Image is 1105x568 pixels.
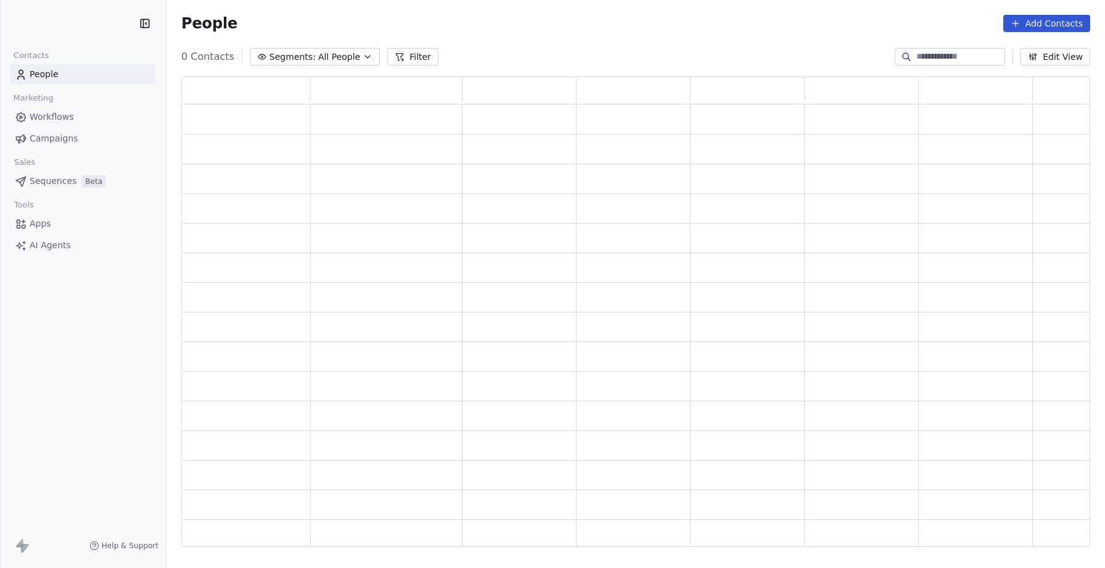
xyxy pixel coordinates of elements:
[30,68,59,81] span: People
[1021,48,1090,65] button: Edit View
[10,235,156,256] a: AI Agents
[181,14,237,33] span: People
[10,64,156,85] a: People
[10,107,156,127] a: Workflows
[30,175,76,188] span: Sequences
[89,541,158,551] a: Help & Support
[269,51,316,64] span: Segments:
[30,239,71,252] span: AI Agents
[9,153,41,172] span: Sales
[81,175,106,188] span: Beta
[30,217,51,230] span: Apps
[181,49,234,64] span: 0 Contacts
[10,128,156,149] a: Campaigns
[30,132,78,145] span: Campaigns
[102,541,158,551] span: Help & Support
[387,48,438,65] button: Filter
[9,196,39,214] span: Tools
[8,89,59,107] span: Marketing
[1003,15,1090,32] button: Add Contacts
[8,46,54,65] span: Contacts
[318,51,360,64] span: All People
[10,214,156,234] a: Apps
[10,171,156,191] a: SequencesBeta
[30,111,74,123] span: Workflows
